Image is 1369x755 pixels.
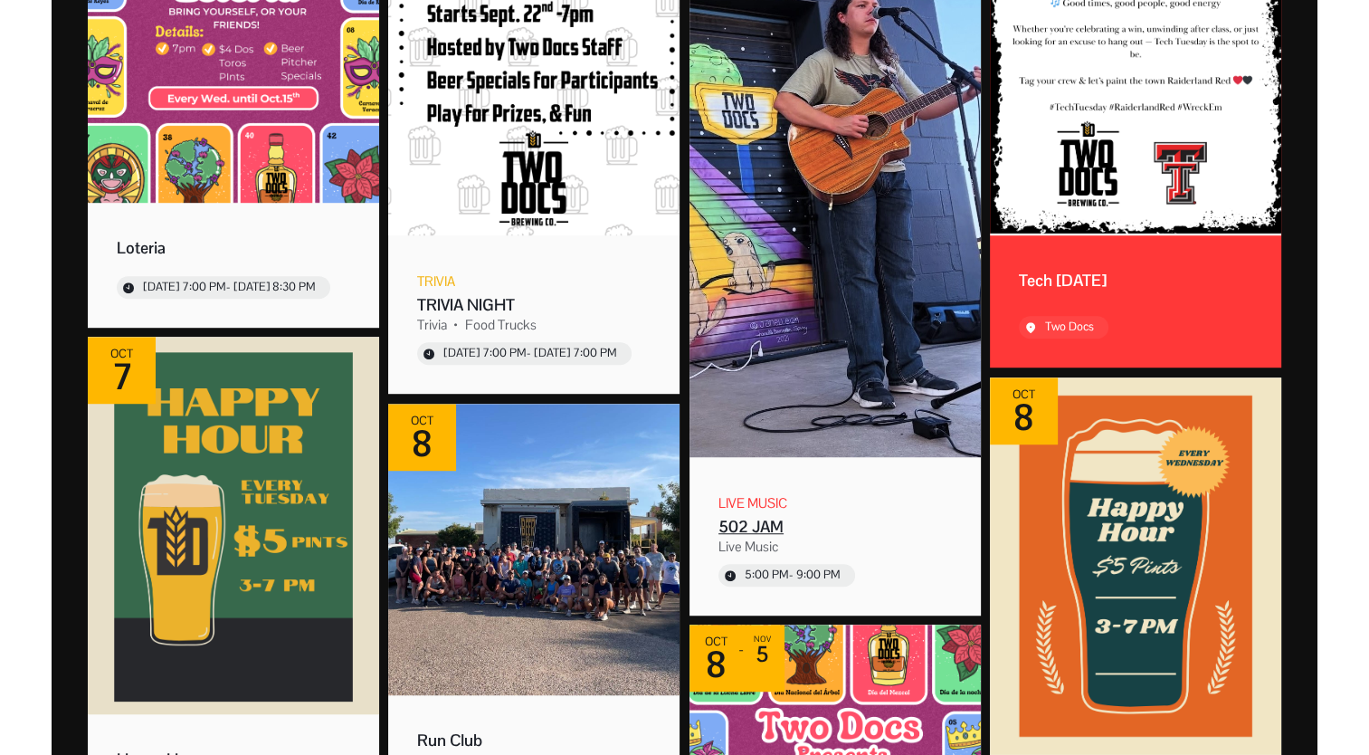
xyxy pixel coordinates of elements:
div: Food Trucks [465,316,537,334]
div: Event dates: October 08 - November 05 [689,625,784,692]
div: Trivia [417,316,447,334]
div: Event date: October 07 [88,337,156,404]
div: Start time: 7:00 PM, end time: 7:00 PM [443,346,617,361]
div: Oct [406,415,438,427]
div: 5 [750,644,774,665]
div: Event name [417,730,651,750]
div: Event name [117,237,350,258]
div: Event category [417,272,455,291]
div: Live Music [718,538,778,556]
img: Picture for 'Happy Hour' event [990,377,1281,755]
div: Event date: October 08 [388,404,456,471]
div: 8 [1008,401,1040,434]
div: Start time: 5:00 PM, end time: 9:00 PM [745,568,841,583]
img: Picture for 'Happy Hour' event [88,337,379,714]
div: 8 [700,648,732,681]
div: 7 [106,360,138,393]
div: Event tags [718,538,952,556]
div: Oct [1008,388,1040,401]
div: 8 [406,427,438,460]
div: Oct [106,348,138,360]
div: Event location [1045,320,1094,335]
div: Oct [700,636,732,648]
div: Event name [1019,270,1252,291]
div: Nov [750,636,774,644]
div: Event name [417,294,651,315]
div: Event category [718,494,787,512]
div: Event date: October 08 [990,377,1058,444]
div: Start time: 7:00 PM, end time: 8:30 PM [143,280,316,295]
div: Event tags [417,316,651,334]
div: Event name [718,516,952,537]
img: Picture for 'Run Club ' event [388,404,680,695]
